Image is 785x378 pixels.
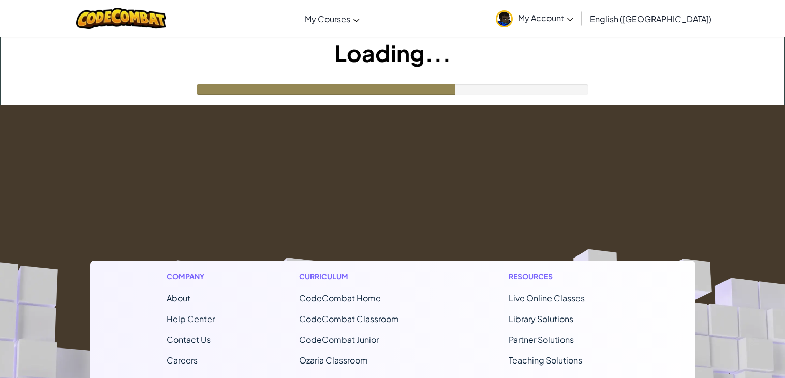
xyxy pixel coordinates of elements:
[509,334,574,345] a: Partner Solutions
[509,271,619,282] h1: Resources
[590,13,712,24] span: English ([GEOGRAPHIC_DATA])
[299,355,368,366] a: Ozaria Classroom
[518,12,573,23] span: My Account
[305,13,350,24] span: My Courses
[299,271,424,282] h1: Curriculum
[76,8,167,29] img: CodeCombat logo
[491,2,579,35] a: My Account
[167,313,215,324] a: Help Center
[167,334,211,345] span: Contact Us
[167,293,190,304] a: About
[167,355,198,366] a: Careers
[299,334,379,345] a: CodeCombat Junior
[509,355,582,366] a: Teaching Solutions
[167,271,215,282] h1: Company
[300,5,365,33] a: My Courses
[299,313,399,324] a: CodeCombat Classroom
[509,293,585,304] a: Live Online Classes
[496,10,513,27] img: avatar
[509,313,573,324] a: Library Solutions
[1,37,784,69] h1: Loading...
[299,293,381,304] span: CodeCombat Home
[585,5,717,33] a: English ([GEOGRAPHIC_DATA])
